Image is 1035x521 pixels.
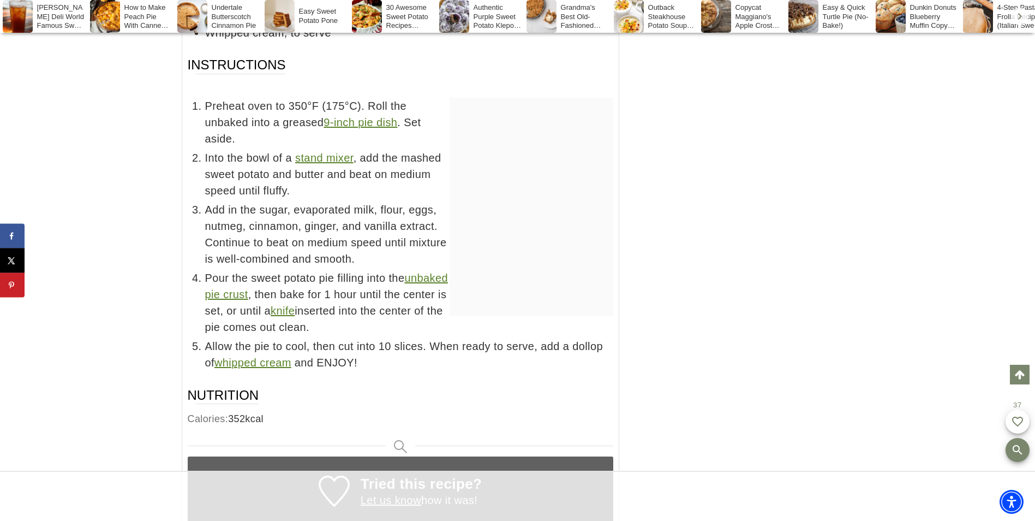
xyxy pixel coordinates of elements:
span: Calories: [188,413,229,424]
span: Pour the sweet potato pie filling into the , then bake for 1 hour until the center is set, or unt... [205,270,613,335]
span: Allow the pie to cool, then cut into 10 slices. When ready to serve, add a dollop of and ENJOY! [205,338,613,371]
span: Instructions [188,56,286,91]
iframe: Advertisement [319,472,716,521]
a: knife [271,305,295,317]
a: 9-inch pie dish [324,116,397,128]
a: Scroll to top [1010,365,1030,384]
div: Accessibility Menu [1000,490,1024,514]
a: stand mixer [295,152,354,164]
span: Nutrition [188,387,259,404]
span: Preheat oven to 350°F (175°C). Roll the unbaked into a greased . Set aside. [205,98,613,147]
a: unbaked pie crust [205,272,448,300]
a: whipped cream [214,357,291,369]
span: Whipped cream, to serve [205,27,332,39]
span: Into the bowl of a , add the mashed sweet potato and butter and beat on medium speed until fluffy. [205,150,613,199]
span: kcal [245,413,264,424]
span: Add in the sugar, evaporated milk, flour, eggs, nutmeg, cinnamon, ginger, and vanilla extract. Co... [205,202,613,267]
span: 352 [228,413,245,424]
